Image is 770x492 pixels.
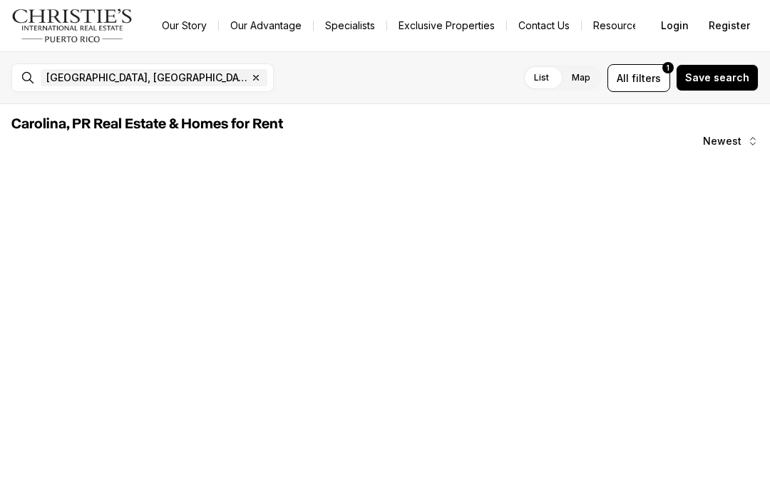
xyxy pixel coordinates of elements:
span: Register [709,20,750,31]
button: Newest [694,127,767,155]
span: 1 [667,62,669,73]
button: Allfilters1 [607,64,670,92]
img: logo [11,9,133,43]
a: Specialists [314,16,386,36]
span: Save search [685,72,749,83]
label: List [523,65,560,91]
span: [GEOGRAPHIC_DATA], [GEOGRAPHIC_DATA], [GEOGRAPHIC_DATA] [46,72,247,83]
button: Register [700,11,759,40]
a: Exclusive Properties [387,16,506,36]
button: Save search [676,64,759,91]
span: All [617,71,629,86]
button: Login [652,11,697,40]
span: filters [632,71,661,86]
label: Map [560,65,602,91]
button: Contact Us [507,16,581,36]
a: Our Advantage [219,16,313,36]
span: Newest [703,135,741,147]
span: Carolina, PR Real Estate & Homes for Rent [11,117,283,131]
a: Our Story [150,16,218,36]
a: Resources [582,16,655,36]
span: Login [661,20,689,31]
